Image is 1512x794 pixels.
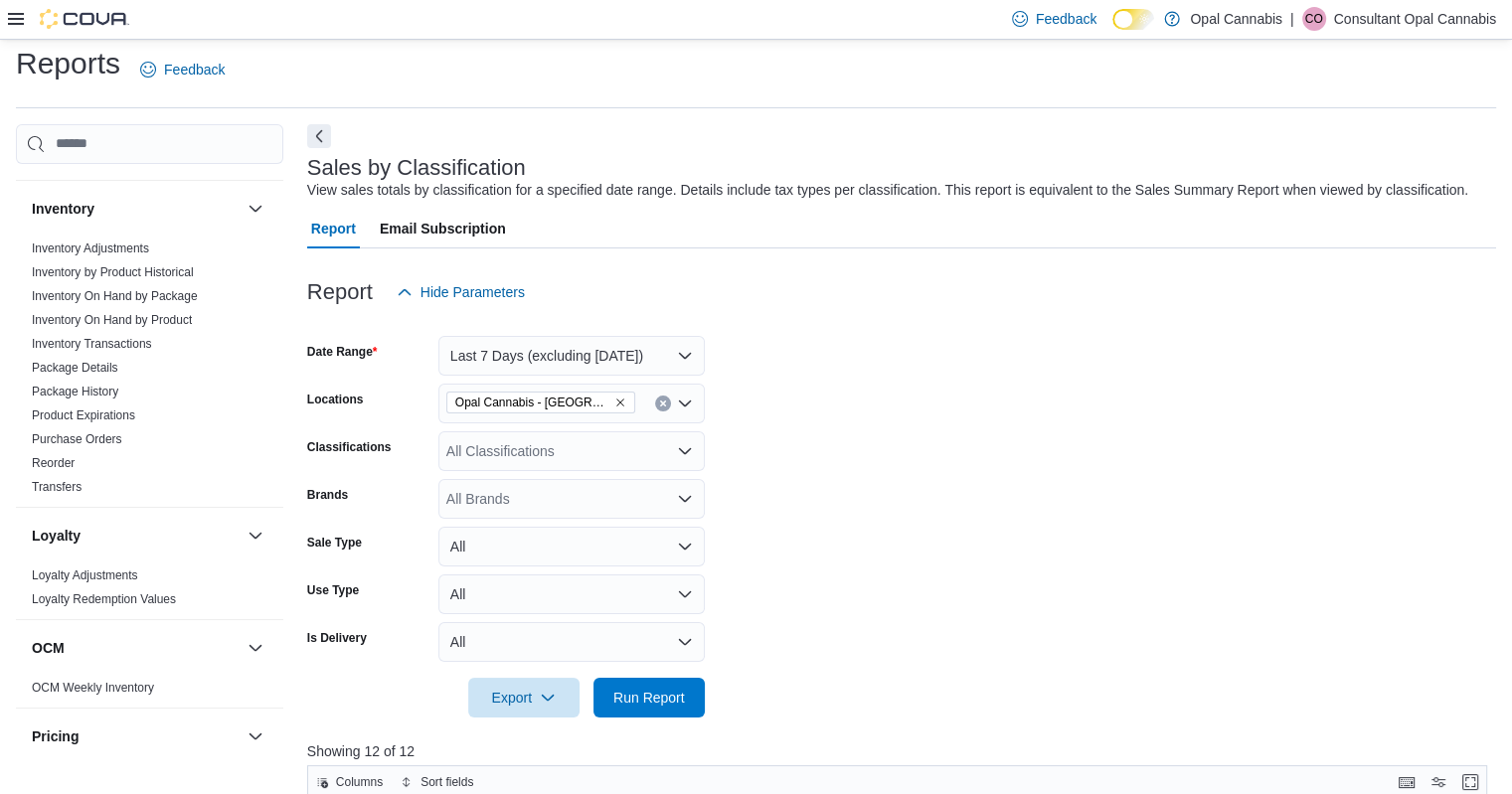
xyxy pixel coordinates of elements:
[32,361,118,375] a: Package Details
[677,491,693,507] button: Open list of options
[480,678,568,717] span: Export
[307,280,373,304] h3: Report
[32,265,194,279] a: Inventory by Product Historical
[307,630,367,646] label: Is Delivery
[1190,7,1282,31] p: Opal Cannabis
[32,432,122,446] a: Purchase Orders
[32,638,65,658] h3: OCM
[16,563,283,619] div: Loyalty
[438,527,705,566] button: All
[307,741,1499,761] p: Showing 12 of 12
[307,180,1468,201] div: View sales totals by classification for a specified date range. Details include tax types per cla...
[32,313,192,327] a: Inventory On Hand by Product
[1112,30,1113,31] span: Dark Mode
[307,582,359,598] label: Use Type
[614,397,626,408] button: Remove Opal Cannabis - Langford from selection in this group
[32,479,82,495] span: Transfers
[307,344,378,360] label: Date Range
[613,688,685,708] span: Run Report
[32,240,149,256] span: Inventory Adjustments
[1395,770,1419,794] button: Keyboard shortcuts
[32,241,149,255] a: Inventory Adjustments
[1302,7,1326,31] div: Consultant Opal Cannabis
[393,770,481,794] button: Sort fields
[307,156,526,180] h3: Sales by Classification
[307,487,348,503] label: Brands
[32,567,138,583] span: Loyalty Adjustments
[32,455,75,471] span: Reorder
[244,724,267,748] button: Pricing
[593,678,705,717] button: Run Report
[307,392,364,407] label: Locations
[32,360,118,376] span: Package Details
[32,568,138,582] a: Loyalty Adjustments
[32,199,94,219] h3: Inventory
[1334,7,1496,31] p: Consultant Opal Cannabis
[307,439,392,455] label: Classifications
[655,396,671,411] button: Clear input
[16,44,120,83] h1: Reports
[336,774,383,790] span: Columns
[32,638,240,658] button: OCM
[32,199,240,219] button: Inventory
[32,592,176,606] a: Loyalty Redemption Values
[1112,9,1154,30] input: Dark Mode
[311,209,356,248] span: Report
[307,124,331,148] button: Next
[32,480,82,494] a: Transfers
[244,197,267,221] button: Inventory
[244,524,267,548] button: Loyalty
[308,770,391,794] button: Columns
[16,676,283,708] div: OCM
[32,336,152,352] span: Inventory Transactions
[32,456,75,470] a: Reorder
[677,443,693,459] button: Open list of options
[1305,7,1323,31] span: CO
[40,9,129,29] img: Cova
[32,681,154,695] a: OCM Weekly Inventory
[32,384,118,399] span: Package History
[244,636,267,660] button: OCM
[1458,770,1482,794] button: Enter fullscreen
[32,153,118,167] a: GL Transactions
[32,264,194,280] span: Inventory by Product Historical
[16,237,283,507] div: Inventory
[32,407,135,423] span: Product Expirations
[32,408,135,422] a: Product Expirations
[420,282,525,302] span: Hide Parameters
[32,726,79,746] h3: Pricing
[1427,770,1450,794] button: Display options
[32,312,192,328] span: Inventory On Hand by Product
[455,393,610,412] span: Opal Cannabis - [GEOGRAPHIC_DATA]
[32,726,240,746] button: Pricing
[32,385,118,398] a: Package History
[164,60,225,79] span: Feedback
[32,289,198,303] a: Inventory On Hand by Package
[307,535,362,551] label: Sale Type
[32,431,122,447] span: Purchase Orders
[438,622,705,662] button: All
[438,336,705,376] button: Last 7 Days (excluding [DATE])
[132,50,233,89] a: Feedback
[380,209,506,248] span: Email Subscription
[420,774,473,790] span: Sort fields
[32,526,240,546] button: Loyalty
[32,591,176,607] span: Loyalty Redemption Values
[32,526,81,546] h3: Loyalty
[468,678,580,717] button: Export
[446,392,635,413] span: Opal Cannabis - Langford
[1036,9,1096,29] span: Feedback
[389,272,533,312] button: Hide Parameters
[677,396,693,411] button: Open list of options
[1290,7,1294,31] p: |
[438,574,705,614] button: All
[32,288,198,304] span: Inventory On Hand by Package
[32,337,152,351] a: Inventory Transactions
[32,680,154,696] span: OCM Weekly Inventory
